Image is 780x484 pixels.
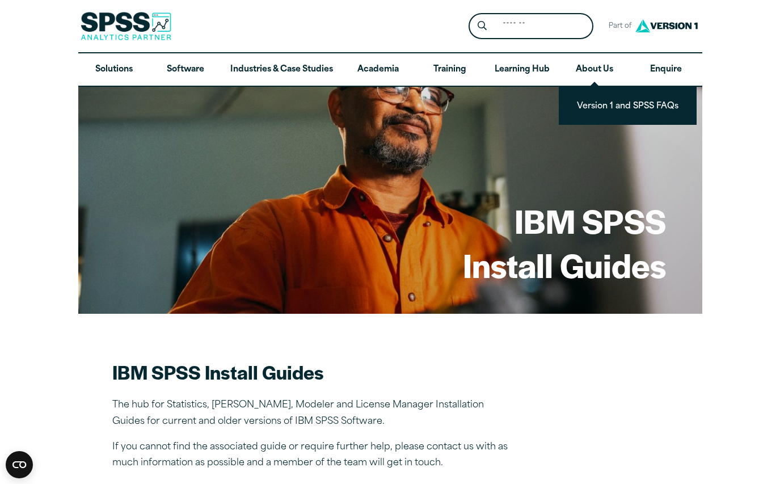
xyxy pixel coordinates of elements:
p: If you cannot find the associated guide or require further help, please contact us with as much i... [112,439,509,472]
button: Open CMP widget [6,451,33,478]
a: Learning Hub [486,53,559,86]
a: Enquire [630,53,702,86]
a: Training [414,53,485,86]
button: Search magnifying glass icon [471,16,492,37]
a: Industries & Case Studies [221,53,342,86]
a: About Us [559,53,630,86]
svg: Search magnifying glass icon [478,21,487,31]
img: SPSS Analytics Partner [81,12,171,40]
h2: IBM SPSS Install Guides [112,359,509,385]
span: Part of [602,18,633,35]
nav: Desktop version of site main menu [78,53,702,86]
img: Version1 Logo [633,15,701,36]
form: Site Header Search Form [469,13,593,40]
ul: About Us [559,86,697,125]
h1: IBM SPSS Install Guides [463,199,666,287]
a: Solutions [78,53,150,86]
a: Software [150,53,221,86]
a: Academia [342,53,414,86]
p: The hub for Statistics, [PERSON_NAME], Modeler and License Manager Installation Guides for curren... [112,397,509,430]
a: Version 1 and SPSS FAQs [568,95,688,116]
